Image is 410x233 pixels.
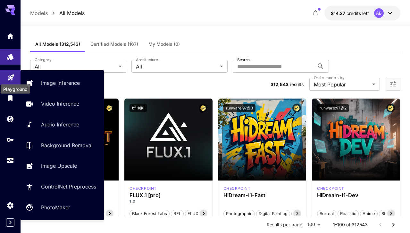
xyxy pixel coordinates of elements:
div: AB [374,8,384,18]
div: Usage [6,157,14,165]
h3: FLUX.1 [pro] [130,192,207,198]
p: Image Inference [41,79,80,87]
p: 1–100 of 312543 [333,221,368,228]
p: checkpoint [223,186,251,191]
button: Certified Model – Vetted for best performance and includes a commercial license. [105,104,113,112]
div: Home [6,32,14,40]
div: HiDream Fast [223,186,251,191]
span: 312,543 [271,82,289,87]
span: results [290,82,304,87]
div: API Keys [6,136,14,144]
h3: HiDream-I1-Fast [223,192,301,198]
p: PhotoMaker [41,204,70,211]
a: PhotoMaker [21,200,104,215]
a: Audio Inference [21,117,104,133]
div: 100 [305,220,323,229]
div: Playground [7,72,15,80]
label: Order models by [314,75,344,80]
button: runware:97@3 [223,104,255,112]
button: Certified Model – Vetted for best performance and includes a commercial license. [386,104,395,112]
a: Background Removal [21,137,104,153]
label: Category [35,57,52,62]
a: ControlNet Preprocess [21,179,104,195]
p: Models [30,9,48,17]
p: checkpoint [130,186,157,191]
button: bfl:1@1 [130,104,147,112]
span: All [35,63,116,70]
div: fluxpro [130,186,157,191]
span: BFL [171,211,183,217]
span: All [136,63,217,70]
label: Architecture [136,57,158,62]
div: Wallet [6,115,14,123]
a: Image Upscale [21,158,104,174]
span: Black Forest Labs [130,211,169,217]
a: Image Inference [21,75,104,91]
p: Video Inference [41,100,79,108]
span: Digital Painting [256,211,290,217]
span: Anime [360,211,377,217]
p: Image Upscale [41,162,77,170]
p: Results per page [267,221,302,228]
span: FLUX.1 [pro] [185,211,214,217]
button: runware:97@2 [317,104,349,112]
span: Realistic [338,211,358,217]
h3: HiDream-I1-Dev [317,192,395,198]
div: $14.3719 [331,10,369,17]
span: Most Popular [314,81,370,88]
span: Surreal [317,211,336,217]
p: Background Removal [41,141,93,149]
button: Expand sidebar [6,218,14,227]
div: Library [6,94,14,102]
button: Open more filters [389,80,397,88]
span: $14.37 [331,11,347,16]
button: $14.3719 [324,6,400,20]
a: Video Inference [21,96,104,112]
span: credits left [347,11,369,16]
div: Models [6,51,14,59]
button: Certified Model – Vetted for best performance and includes a commercial license. [292,104,301,112]
p: Audio Inference [41,121,79,128]
span: My Models (0) [148,41,180,47]
p: ControlNet Preprocess [41,183,96,190]
div: Playground [1,84,30,94]
div: Settings [6,201,14,209]
nav: breadcrumb [30,9,85,17]
div: HiDream Dev [317,186,344,191]
p: checkpoint [317,186,344,191]
button: Go to next page [387,218,400,231]
span: Stylized [379,211,399,217]
label: Search [237,57,250,62]
span: Photographic [224,211,255,217]
button: Certified Model – Vetted for best performance and includes a commercial license. [199,104,207,112]
span: Certified Models (167) [90,41,138,47]
span: All Models (312,543) [35,41,80,47]
p: All Models [59,9,85,17]
p: 1.0 [130,198,207,204]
